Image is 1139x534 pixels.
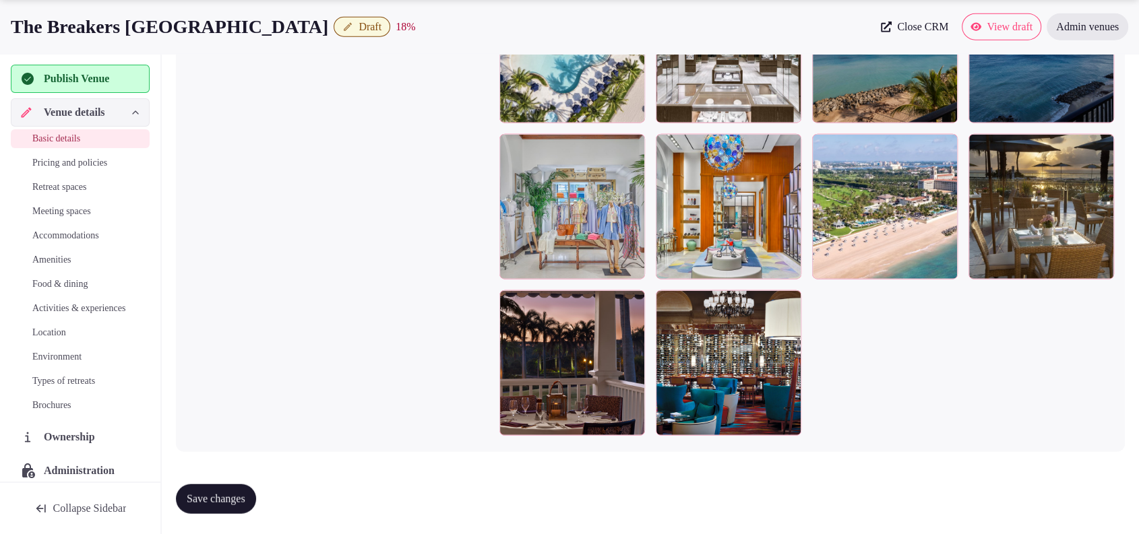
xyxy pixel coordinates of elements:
[32,229,99,242] span: Accommodations
[11,13,328,40] h1: The Breakers [GEOGRAPHIC_DATA]
[11,299,150,318] a: Activities & experiences
[32,277,88,291] span: Food & dining
[11,372,150,391] a: Types of retreats
[11,457,150,485] a: Administration
[334,17,390,37] button: Draft
[1056,20,1119,34] span: Admin venues
[11,423,150,451] a: Ownership
[44,429,100,445] span: Ownership
[44,463,120,479] span: Administration
[32,180,86,194] span: Retreat spaces
[968,134,1114,279] div: TheBeachClubRest_Sunrise_P.jpg
[32,156,107,170] span: Pricing and policies
[32,374,95,388] span: Types of retreats
[11,154,150,172] a: Pricing and policies
[32,132,80,145] span: Basic details
[656,134,801,279] div: Match_021_P.jpg
[897,20,948,34] span: Close CRM
[44,104,105,121] span: Venue details
[11,347,150,366] a: Environment
[32,253,71,267] span: Amenities
[32,326,66,339] span: Location
[32,205,91,218] span: Meeting spaces
[32,302,125,315] span: Activities & experiences
[32,350,82,364] span: Environment
[11,65,150,93] button: Publish Venue
[962,13,1041,40] a: View draft
[812,134,958,279] div: Aerial_10601_P.jpg
[499,134,645,279] div: Polo_Ralph_Lauren_027_P.jpg
[44,71,109,87] span: Publish Venue
[11,226,150,245] a: Accommodations
[11,396,150,415] a: Brochures
[499,290,645,436] div: FlaglerSteakhousePalmBeach56_P.jpg
[873,13,956,40] a: Close CRM
[396,19,415,35] button: 18%
[176,484,256,514] button: Save changes
[11,202,150,221] a: Meeting spaces
[359,20,381,34] span: Draft
[11,275,150,294] a: Food & dining
[1047,13,1128,40] a: Admin venues
[396,19,415,35] div: 18 %
[187,492,245,506] span: Save changes
[11,494,150,523] button: Collapse Sidebar
[53,502,127,515] span: Collapse Sidebar
[11,323,150,342] a: Location
[987,20,1033,34] span: View draft
[11,178,150,197] a: Retreat spaces
[32,399,71,412] span: Brochures
[11,129,150,148] a: Basic details
[656,290,801,436] div: HMFTheBreakers43_P.jpg
[11,251,150,269] a: Amenities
